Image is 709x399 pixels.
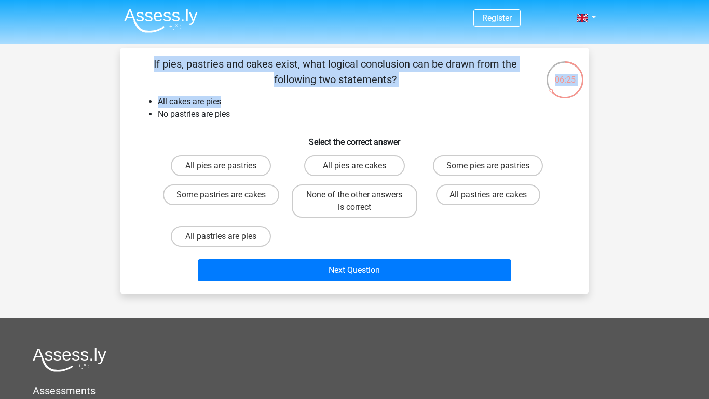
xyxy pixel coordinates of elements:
label: Some pies are pastries [433,155,543,176]
a: Register [482,13,512,23]
label: Some pastries are cakes [163,184,279,205]
img: Assessly [124,8,198,33]
label: All pastries are pies [171,226,271,247]
img: Assessly logo [33,348,106,372]
button: Next Question [198,259,512,281]
label: All pies are cakes [304,155,404,176]
li: No pastries are pies [158,108,572,121]
div: 06:25 [546,60,584,86]
p: If pies, pastries and cakes exist, what logical conclusion can be drawn from the following two st... [137,56,533,87]
li: All cakes are pies [158,96,572,108]
label: All pastries are cakes [436,184,540,205]
label: All pies are pastries [171,155,271,176]
h6: Select the correct answer [137,129,572,147]
label: None of the other answers is correct [292,184,417,218]
h5: Assessments [33,384,676,397]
